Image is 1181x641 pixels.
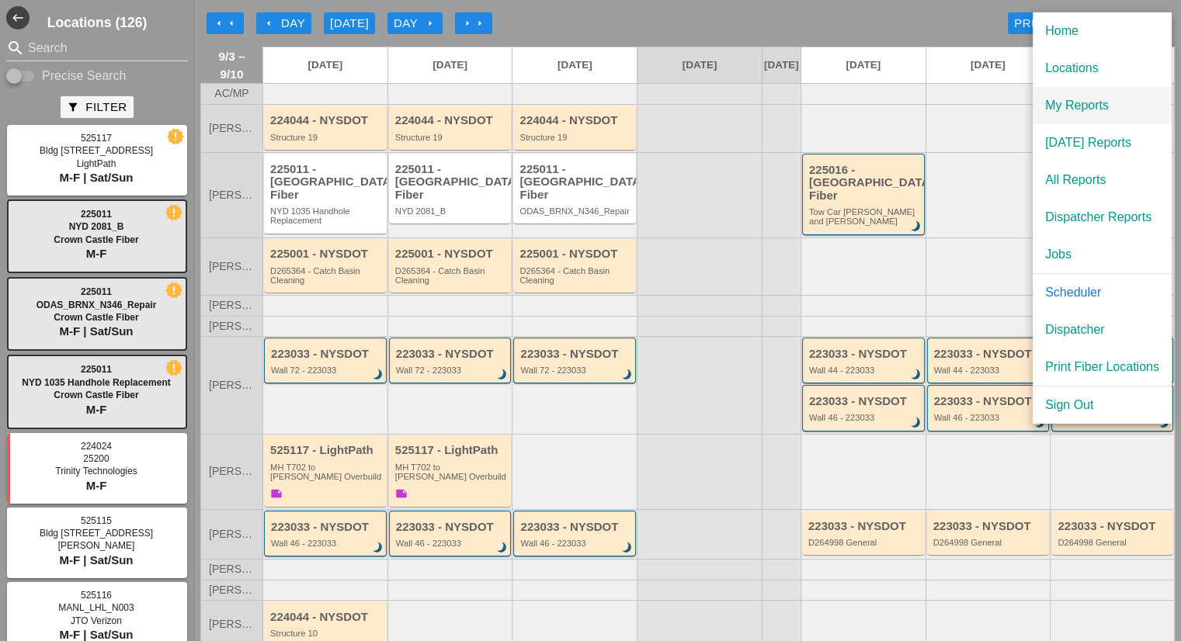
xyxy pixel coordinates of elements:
[1045,59,1159,78] div: Locations
[1033,348,1172,386] a: Print Fiber Locations
[270,487,283,500] i: note
[59,628,133,641] span: M-F | Sat/Sun
[263,47,387,83] a: [DATE]
[256,12,311,34] button: Day
[81,441,112,452] span: 224024
[324,12,375,34] button: [DATE]
[396,521,507,534] div: 223033 - NYSDOT
[270,133,383,142] div: Structure 19
[209,261,255,272] span: [PERSON_NAME]
[209,320,255,332] span: [PERSON_NAME]
[209,618,255,630] span: [PERSON_NAME]
[270,266,383,286] div: D265364 - Catch Basin Cleaning
[28,36,166,61] input: Search
[209,466,255,477] span: [PERSON_NAME]
[519,114,632,127] div: 224044 - NYSDOT
[209,47,255,83] span: 9/3 – 9/10
[214,88,248,99] span: AC/MP
[395,444,508,457] div: 525117 - LightPath
[271,348,382,361] div: 223033 - NYSDOT
[1045,283,1159,302] div: Scheduler
[519,248,632,261] div: 225001 - NYSDOT
[330,15,369,33] div: [DATE]
[455,12,492,34] button: Move Ahead 1 Week
[1045,171,1159,189] div: All Reports
[59,324,133,338] span: M-F | Sat/Sun
[520,348,631,361] div: 223033 - NYSDOT
[209,563,255,575] span: [PERSON_NAME]
[396,348,507,361] div: 223033 - NYSDOT
[262,15,305,33] div: Day
[6,39,25,57] i: search
[394,15,436,33] div: Day
[519,266,632,286] div: D265364 - Catch Basin Cleaning
[1058,538,1169,547] div: D264998 General
[395,114,508,127] div: 224044 - NYSDOT
[225,17,238,29] i: arrow_left
[167,283,181,297] i: new_releases
[520,366,631,375] div: Wall 72 - 223033
[1033,161,1172,199] a: All Reports
[54,390,138,400] span: Crown Castle Fiber
[1045,396,1159,414] div: Sign Out
[461,17,474,29] i: arrow_right
[271,539,382,548] div: Wall 46 - 223033
[520,539,631,548] div: Wall 46 - 223033
[1014,15,1069,33] div: Print
[58,602,134,613] span: MANL_LHL_N003
[1033,50,1172,87] a: Locations
[83,453,109,464] span: 25200
[167,206,181,220] i: new_releases
[270,206,383,226] div: NYD 1035 Handhole Replacement
[81,286,112,297] span: 225011
[512,47,637,83] a: [DATE]
[86,403,107,416] span: M-F
[270,463,383,482] div: MH T702 to Boldyn MH Overbuild
[934,348,1045,361] div: 223033 - NYSDOT
[1008,12,1075,34] a: Print
[926,47,1051,83] a: [DATE]
[808,538,921,547] div: D264998 General
[809,395,920,408] div: 223033 - NYSDOT
[424,17,436,29] i: arrow_right
[809,366,920,375] div: Wall 44 - 223033
[933,520,1046,533] div: 223033 - NYSDOT
[1045,22,1159,40] div: Home
[619,366,636,383] i: brightness_3
[809,348,920,361] div: 223033 - NYSDOT
[209,528,255,540] span: [PERSON_NAME]
[270,114,383,127] div: 224044 - NYSDOT
[209,584,255,596] span: [PERSON_NAME]
[270,629,383,638] div: Structure 10
[396,539,507,548] div: Wall 46 - 223033
[86,247,107,260] span: M-F
[270,248,383,261] div: 225001 - NYSDOT
[395,206,508,216] div: NYD 2081_B
[22,377,170,388] span: NYD 1035 Handhole Replacement
[619,539,636,556] i: brightness_3
[271,521,382,534] div: 223033 - NYSDOT
[908,366,925,383] i: brightness_3
[54,234,138,245] span: Crown Castle Fiber
[1058,520,1169,533] div: 223033 - NYSDOT
[762,47,801,83] a: [DATE]
[40,145,153,156] span: Bldg [STREET_ADDRESS]
[6,6,30,29] i: west
[209,123,255,134] span: [PERSON_NAME]
[395,487,408,500] i: note
[396,366,507,375] div: Wall 72 - 223033
[61,96,133,118] button: Filter
[207,12,244,34] button: Move Back 1 Week
[58,540,135,551] span: [PERSON_NAME]
[71,615,122,626] span: JTO Verizon
[933,538,1046,547] div: D264998 General
[270,611,383,624] div: 224044 - NYSDOT
[213,17,225,29] i: arrow_left
[81,590,112,601] span: 525116
[519,163,632,202] div: 225011 - [GEOGRAPHIC_DATA] Fiber
[1033,236,1172,273] a: Jobs
[809,413,920,422] div: Wall 46 - 223033
[167,361,181,375] i: new_releases
[209,379,255,391] span: [PERSON_NAME]
[395,163,508,202] div: 225011 - [GEOGRAPHIC_DATA] Fiber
